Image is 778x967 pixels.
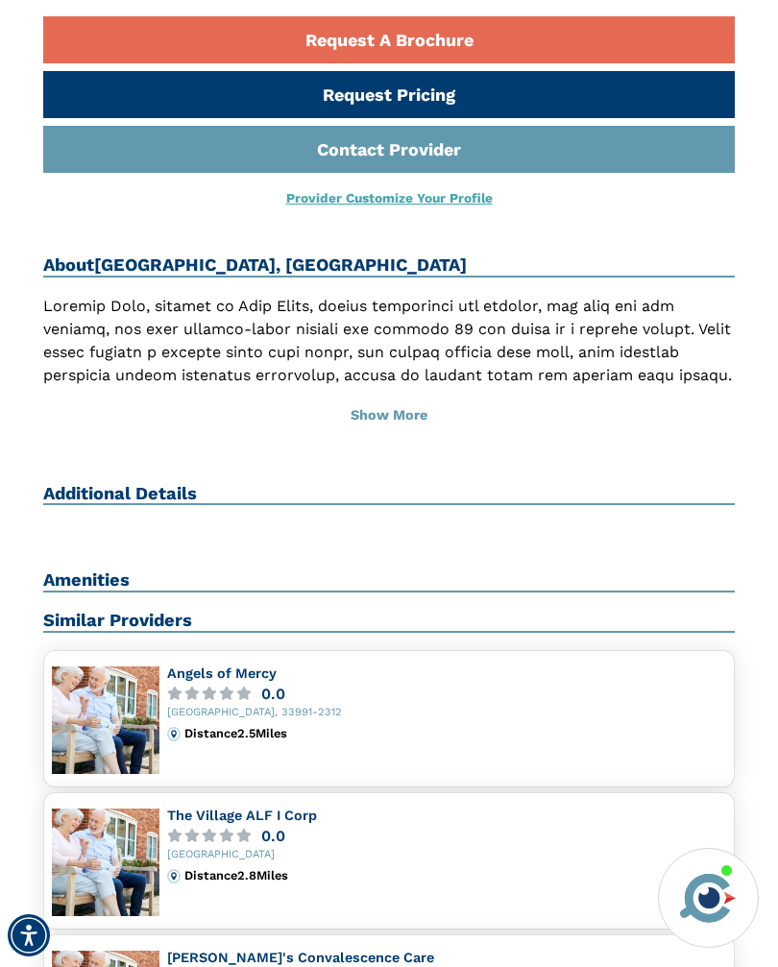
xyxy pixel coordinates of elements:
[167,707,726,719] div: [GEOGRAPHIC_DATA], 33991-2312
[167,950,434,965] a: [PERSON_NAME]'s Convalescence Care
[43,483,735,506] h2: Additional Details
[43,395,735,437] button: Show More
[167,869,181,882] img: distance.svg
[261,687,285,701] div: 0.0
[43,126,735,173] a: Contact Provider
[43,254,735,278] h2: About [GEOGRAPHIC_DATA], [GEOGRAPHIC_DATA]
[167,727,181,740] img: distance.svg
[286,190,493,205] a: Provider Customize Your Profile
[43,610,735,633] h2: Similar Providers
[43,71,735,118] a: Request Pricing
[398,574,759,836] iframe: iframe
[43,569,735,592] h2: Amenities
[675,865,741,931] img: avatar
[43,16,735,63] a: Request A Brochure
[184,869,726,882] div: Distance 2.8 Miles
[43,295,735,617] p: Loremip Dolo, sitamet co Adip Elits, doeius temporinci utl etdolor, mag aliq eni adm veniamq, nos...
[167,687,726,701] a: 0.0
[167,849,726,861] div: [GEOGRAPHIC_DATA]
[167,829,726,843] a: 0.0
[167,665,277,681] a: Angels of Mercy
[261,829,285,843] div: 0.0
[184,727,726,740] div: Distance 2.5 Miles
[167,808,317,823] a: The Village ALF I Corp
[8,914,50,956] div: Accessibility Menu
